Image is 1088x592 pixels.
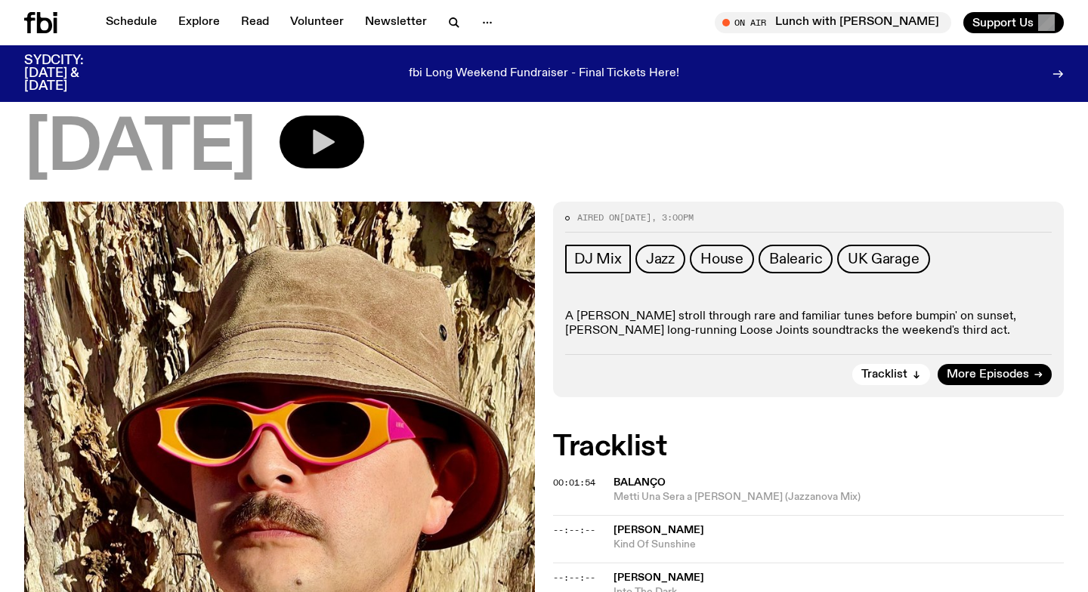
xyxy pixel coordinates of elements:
[651,211,694,224] span: , 3:00pm
[169,12,229,33] a: Explore
[614,525,704,535] span: [PERSON_NAME]
[553,524,595,536] span: --:--:--
[963,12,1064,33] button: Support Us
[769,251,822,267] span: Balearic
[24,116,255,183] span: [DATE]
[356,12,436,33] a: Newsletter
[852,364,930,385] button: Tracklist
[837,245,929,273] a: UK Garage
[646,251,675,267] span: Jazz
[565,310,1052,338] p: A [PERSON_NAME] stroll through rare and familiar tunes before bumpin' on sunset, [PERSON_NAME] lo...
[24,54,121,93] h3: SYDCITY: [DATE] & [DATE]
[97,12,166,33] a: Schedule
[614,490,1064,504] span: Metti Una Sera a [PERSON_NAME] (Jazzanova Mix)
[24,42,1064,109] h1: Loose Joints
[861,369,907,381] span: Tracklist
[938,364,1052,385] a: More Episodes
[700,251,743,267] span: House
[577,211,620,224] span: Aired on
[553,479,595,487] button: 00:01:54
[972,16,1034,29] span: Support Us
[574,251,622,267] span: DJ Mix
[553,433,1064,461] h2: Tracklist
[409,67,679,81] p: fbi Long Weekend Fundraiser - Final Tickets Here!
[614,572,704,583] span: [PERSON_NAME]
[614,538,1064,552] span: Kind Of Sunshine
[620,211,651,224] span: [DATE]
[635,245,685,273] a: Jazz
[715,12,951,33] button: On AirLunch with [PERSON_NAME]
[565,245,631,273] a: DJ Mix
[848,251,919,267] span: UK Garage
[759,245,833,273] a: Balearic
[232,12,278,33] a: Read
[553,572,595,584] span: --:--:--
[281,12,353,33] a: Volunteer
[614,477,666,488] span: Balanço
[553,476,595,489] span: 00:01:54
[690,245,754,273] a: House
[947,369,1029,381] span: More Episodes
